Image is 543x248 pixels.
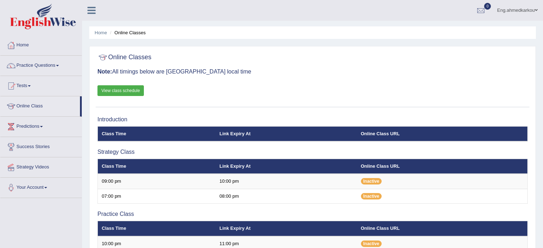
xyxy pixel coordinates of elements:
[361,241,382,247] span: Inactive
[97,211,528,217] h3: Practice Class
[0,157,82,175] a: Strategy Videos
[97,69,528,75] h3: All timings below are [GEOGRAPHIC_DATA] local time
[97,85,144,96] a: View class schedule
[98,159,216,174] th: Class Time
[357,159,528,174] th: Online Class URL
[0,178,82,196] a: Your Account
[0,137,82,155] a: Success Stories
[216,189,357,204] td: 08:00 pm
[108,29,146,36] li: Online Classes
[361,178,382,184] span: Inactive
[361,193,382,199] span: Inactive
[98,189,216,204] td: 07:00 pm
[357,126,528,141] th: Online Class URL
[0,56,82,74] a: Practice Questions
[216,159,357,174] th: Link Expiry At
[97,116,528,123] h3: Introduction
[97,69,112,75] b: Note:
[98,221,216,236] th: Class Time
[97,52,151,63] h2: Online Classes
[97,149,528,155] h3: Strategy Class
[95,30,107,35] a: Home
[0,117,82,135] a: Predictions
[0,76,82,94] a: Tests
[98,174,216,189] td: 09:00 pm
[484,3,491,10] span: 0
[357,221,528,236] th: Online Class URL
[216,174,357,189] td: 10:00 pm
[216,221,357,236] th: Link Expiry At
[98,126,216,141] th: Class Time
[0,35,82,53] a: Home
[216,126,357,141] th: Link Expiry At
[0,96,80,114] a: Online Class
